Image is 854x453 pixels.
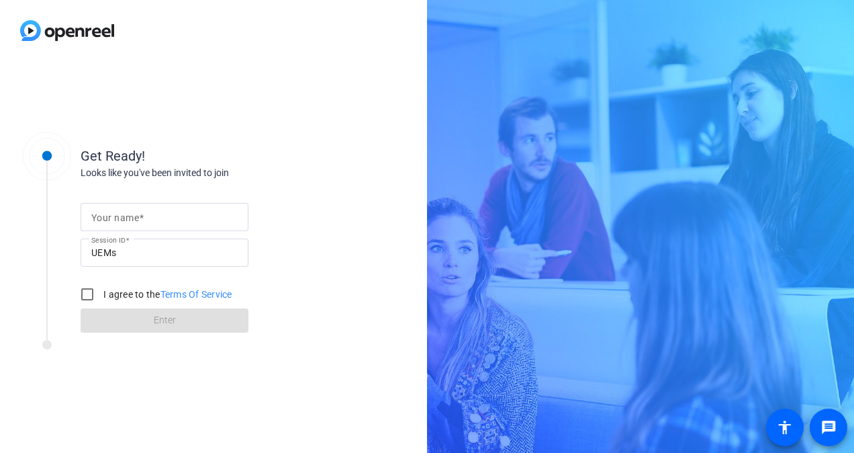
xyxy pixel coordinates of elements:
mat-label: Your name [91,212,139,223]
div: Looks like you've been invited to join [81,166,349,180]
div: Get Ready! [81,146,349,166]
a: Terms Of Service [160,289,232,300]
label: I agree to the [101,288,232,301]
mat-icon: message [820,419,837,436]
mat-icon: accessibility [777,419,793,436]
mat-label: Session ID [91,236,126,244]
